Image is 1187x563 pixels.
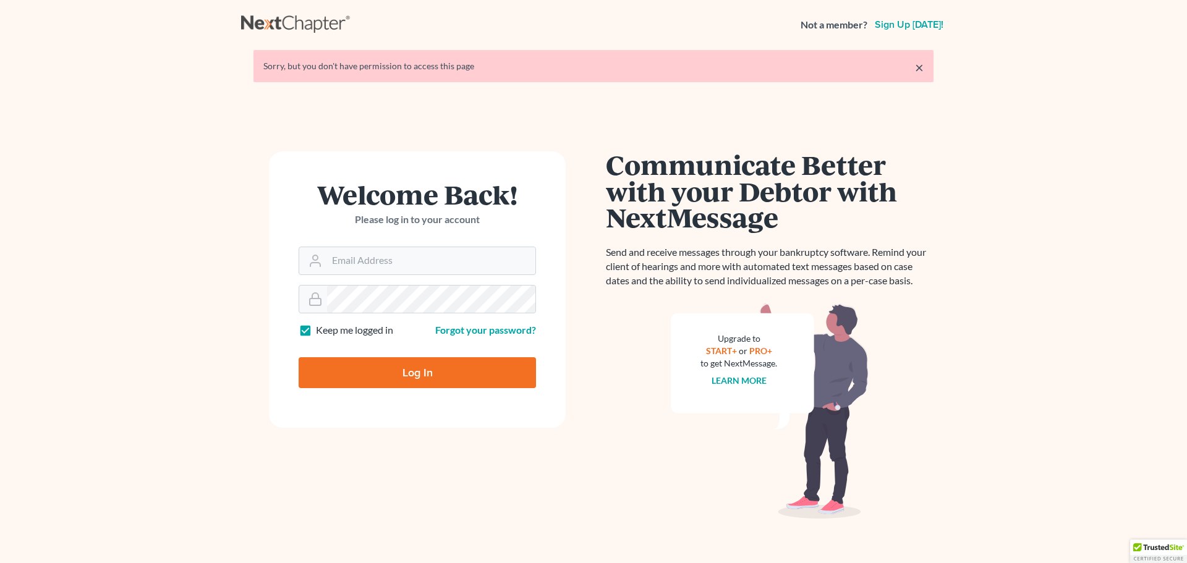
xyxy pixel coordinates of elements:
input: Email Address [327,247,535,274]
a: Sign up [DATE]! [872,20,946,30]
a: Learn more [712,375,767,386]
img: nextmessage_bg-59042aed3d76b12b5cd301f8e5b87938c9018125f34e5fa2b7a6b67550977c72.svg [671,303,869,519]
a: × [915,60,924,75]
a: START+ [706,345,737,356]
strong: Not a member? [801,18,867,32]
div: to get NextMessage. [700,357,777,370]
div: Upgrade to [700,332,777,345]
div: Sorry, but you don't have permission to access this page [263,60,924,72]
input: Log In [299,357,536,388]
span: or [739,345,747,356]
p: Please log in to your account [299,213,536,227]
a: PRO+ [749,345,772,356]
h1: Welcome Back! [299,181,536,208]
div: TrustedSite Certified [1130,540,1187,563]
p: Send and receive messages through your bankruptcy software. Remind your client of hearings and mo... [606,245,934,288]
a: Forgot your password? [435,324,536,336]
label: Keep me logged in [316,323,393,337]
h1: Communicate Better with your Debtor with NextMessage [606,151,934,231]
